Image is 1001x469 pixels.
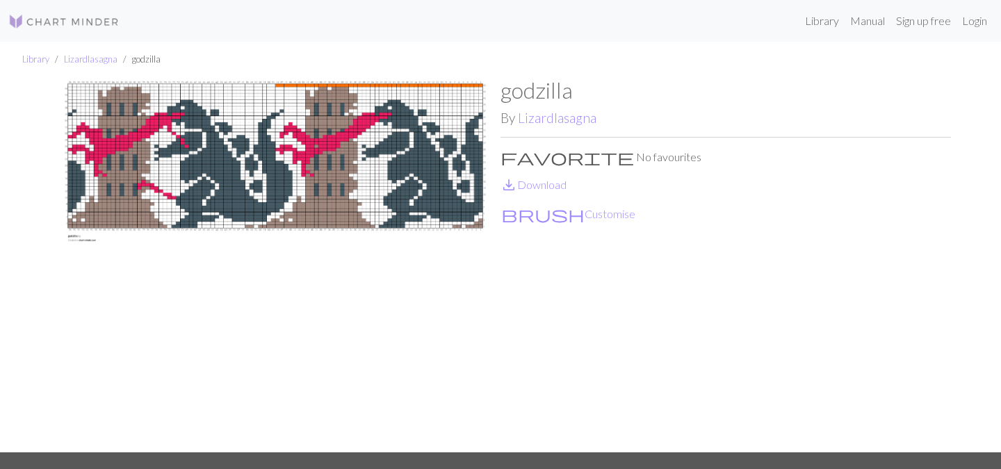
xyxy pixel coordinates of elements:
[501,206,585,222] i: Customise
[500,176,517,193] i: Download
[500,110,951,126] h2: By
[8,13,120,30] img: Logo
[22,54,49,65] a: Library
[799,7,845,35] a: Library
[64,54,117,65] a: Lizardlasagna
[50,77,500,452] img: godzilla
[845,7,890,35] a: Manual
[117,53,161,66] li: godzilla
[957,7,993,35] a: Login
[500,175,517,195] span: save_alt
[518,110,596,126] a: Lizardlasagna
[890,7,957,35] a: Sign up free
[500,147,634,167] span: favorite
[500,149,951,165] p: No favourites
[500,205,636,223] button: CustomiseCustomise
[500,178,567,191] a: DownloadDownload
[500,149,634,165] i: Favourite
[501,204,585,224] span: brush
[500,77,951,104] h1: godzilla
